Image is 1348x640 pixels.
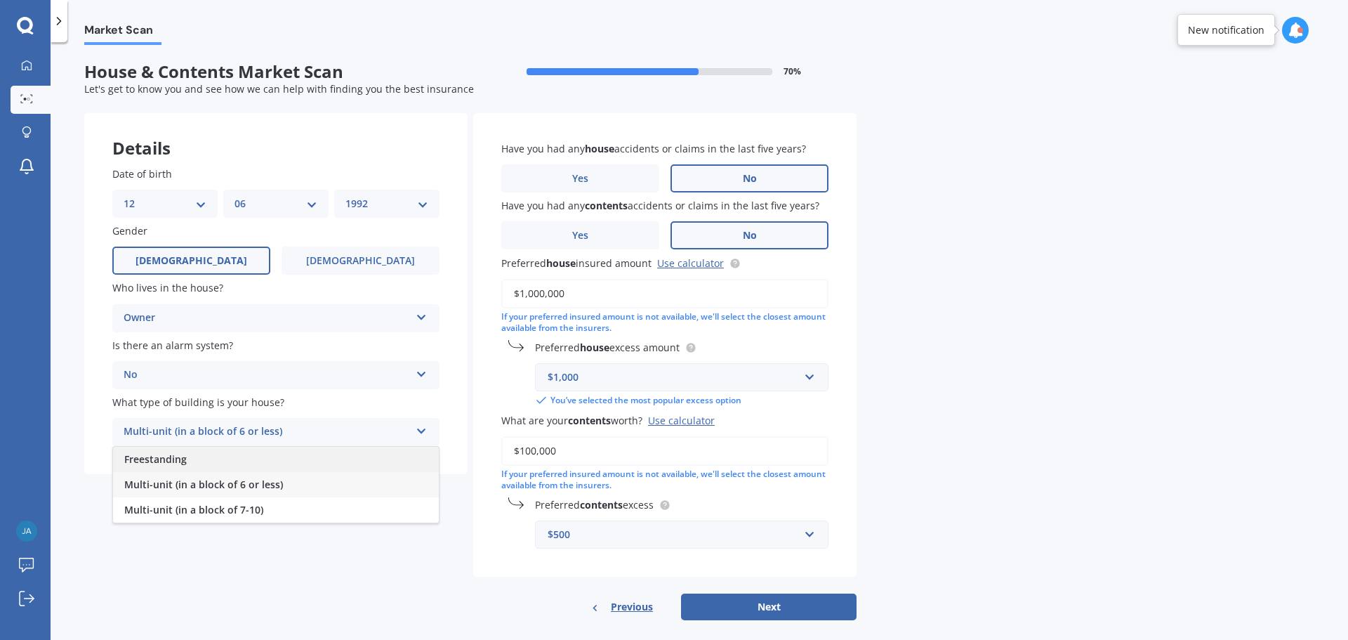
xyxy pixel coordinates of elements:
b: house [546,256,576,270]
b: contents [580,498,623,511]
span: Previous [611,596,653,618]
span: Freestanding [124,452,187,466]
span: No [743,173,757,185]
div: If your preferred insured amount is not available, we'll select the closest amount available from... [501,469,828,492]
span: Have you had any accidents or claims in the last five years? [501,142,806,155]
div: You’ve selected the most popular excess option [535,394,828,407]
input: Enter amount [501,436,828,466]
span: Preferred insured amount [501,256,652,270]
button: Next [681,594,857,620]
span: Preferred excess [535,498,654,511]
div: New notification [1188,23,1264,37]
b: contents [568,414,611,427]
span: Multi-unit (in a block of 7-10) [124,503,263,516]
div: No [124,367,410,384]
div: Details [84,113,468,155]
span: Gender [112,224,147,237]
span: Market Scan [84,23,161,42]
span: Is there an alarm system? [112,339,233,352]
div: Multi-unit (in a block of 6 or less) [124,424,410,440]
span: 70 % [784,67,801,77]
div: $500 [548,527,799,542]
span: Multi-unit (in a block of 6 or less) [124,478,283,491]
input: Enter amount [501,279,828,308]
a: Use calculator [657,256,724,270]
div: Use calculator [648,414,715,427]
span: Yes [572,173,588,185]
span: [DEMOGRAPHIC_DATA] [306,255,415,267]
b: house [580,341,609,354]
div: If your preferred insured amount is not available, we'll select the closest amount available from... [501,311,828,335]
span: Let's get to know you and see how we can help with finding you the best insurance [84,82,474,96]
span: Yes [572,230,588,242]
span: Preferred excess amount [535,341,680,354]
div: Owner [124,310,410,327]
b: contents [585,199,628,212]
span: What type of building is your house? [112,396,284,409]
div: $1,000 [548,370,799,385]
span: Date of birth [112,167,172,181]
span: Have you had any accidents or claims in the last five years? [501,199,819,212]
span: No [743,230,757,242]
span: Who lives in the house? [112,282,223,295]
img: aff13ef22b725e6217ea07f4df4b083d [16,521,37,542]
b: house [585,142,614,155]
span: House & Contents Market Scan [84,62,470,82]
span: [DEMOGRAPHIC_DATA] [136,255,247,267]
span: What are your worth? [501,414,642,427]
